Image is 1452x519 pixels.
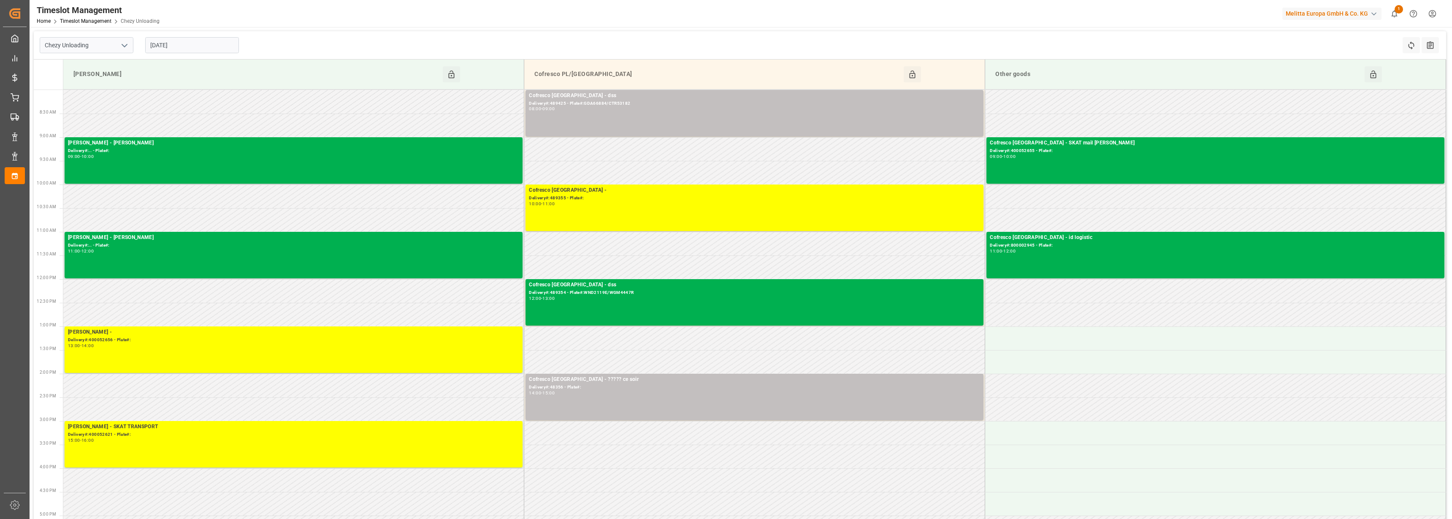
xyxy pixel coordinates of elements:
[68,139,519,147] div: [PERSON_NAME] - [PERSON_NAME]
[40,346,56,351] span: 1:30 PM
[37,18,51,24] a: Home
[1282,8,1382,20] div: Melitta Europa GmbH & Co. KG
[80,438,81,442] div: -
[68,155,80,158] div: 09:00
[1395,5,1403,14] span: 1
[37,204,56,209] span: 10:30 AM
[990,147,1441,155] div: Delivery#:400052655 - Plate#:
[81,438,94,442] div: 16:00
[60,18,111,24] a: Timeslot Management
[40,157,56,162] span: 9:30 AM
[68,242,519,249] div: Delivery#:.. - Plate#:
[40,110,56,114] span: 8:30 AM
[1404,4,1423,23] button: Help Center
[541,391,542,395] div: -
[529,100,980,107] div: Delivery#:489425 - Plate#:GDA66884/CTR53182
[37,181,56,185] span: 10:00 AM
[68,328,519,337] div: [PERSON_NAME] -
[68,147,519,155] div: Delivery#:.. - Plate#:
[40,441,56,446] span: 3:30 PM
[990,155,1002,158] div: 09:00
[37,299,56,304] span: 12:30 PM
[542,107,555,111] div: 09:00
[1002,155,1003,158] div: -
[40,323,56,327] span: 1:00 PM
[40,488,56,493] span: 4:30 PM
[529,296,541,300] div: 12:00
[68,234,519,242] div: [PERSON_NAME] - [PERSON_NAME]
[68,431,519,438] div: Delivery#:400052621 - Plate#:
[1385,4,1404,23] button: show 1 new notifications
[1003,155,1016,158] div: 10:00
[37,275,56,280] span: 12:00 PM
[529,92,980,100] div: Cofresco [GEOGRAPHIC_DATA] - dss
[118,39,130,52] button: open menu
[990,249,1002,253] div: 11:00
[529,384,980,391] div: Delivery#:48356 - Plate#:
[70,66,443,82] div: [PERSON_NAME]
[542,391,555,395] div: 15:00
[541,107,542,111] div: -
[1003,249,1016,253] div: 12:00
[40,370,56,375] span: 2:00 PM
[81,155,94,158] div: 10:00
[68,344,80,348] div: 13:00
[529,391,541,395] div: 14:00
[80,344,81,348] div: -
[529,195,980,202] div: Delivery#:489355 - Plate#:
[531,66,903,82] div: Cofresco PL/[GEOGRAPHIC_DATA]
[145,37,239,53] input: DD-MM-YYYY
[68,438,80,442] div: 15:00
[80,249,81,253] div: -
[37,228,56,233] span: 11:00 AM
[40,394,56,398] span: 2:30 PM
[40,417,56,422] span: 3:00 PM
[81,344,94,348] div: 14:00
[542,296,555,300] div: 13:00
[990,242,1441,249] div: Delivery#:800002945 - Plate#:
[40,133,56,138] span: 9:00 AM
[529,202,541,206] div: 10:00
[529,186,980,195] div: Cofresco [GEOGRAPHIC_DATA] -
[1282,5,1385,22] button: Melitta Europa GmbH & Co. KG
[40,512,56,516] span: 5:00 PM
[529,281,980,289] div: Cofresco [GEOGRAPHIC_DATA] - dss
[37,252,56,256] span: 11:30 AM
[541,202,542,206] div: -
[529,375,980,384] div: Cofresco [GEOGRAPHIC_DATA] - ????? ce soir
[68,249,80,253] div: 11:00
[529,107,541,111] div: 08:00
[990,139,1441,147] div: Cofresco [GEOGRAPHIC_DATA] - SKAT mail [PERSON_NAME]
[68,337,519,344] div: Delivery#:400052656 - Plate#:
[40,465,56,469] span: 4:00 PM
[40,37,133,53] input: Type to search/select
[542,202,555,206] div: 11:00
[80,155,81,158] div: -
[1002,249,1003,253] div: -
[990,234,1441,242] div: Cofresco [GEOGRAPHIC_DATA] - id logistic
[992,66,1364,82] div: Other goods
[81,249,94,253] div: 12:00
[529,289,980,296] div: Delivery#:489354 - Plate#:WND2119E/WGM4447R
[37,4,160,16] div: Timeslot Management
[541,296,542,300] div: -
[68,423,519,431] div: [PERSON_NAME] - SKAT TRANSPORT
